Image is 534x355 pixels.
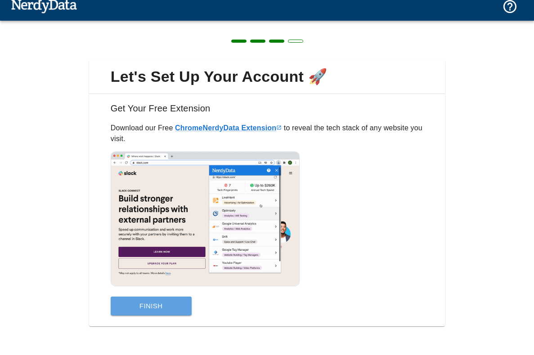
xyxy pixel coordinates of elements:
[175,124,282,132] a: ChromeNerdyData Extension
[111,297,192,315] button: Finish
[96,101,438,123] h6: Get Your Free Extension
[96,67,438,86] span: Let's Set Up Your Account 🚀
[489,291,523,325] iframe: Drift Widget Chat Controller
[111,123,423,144] p: Download our Free to reveal the tech stack of any website you visit.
